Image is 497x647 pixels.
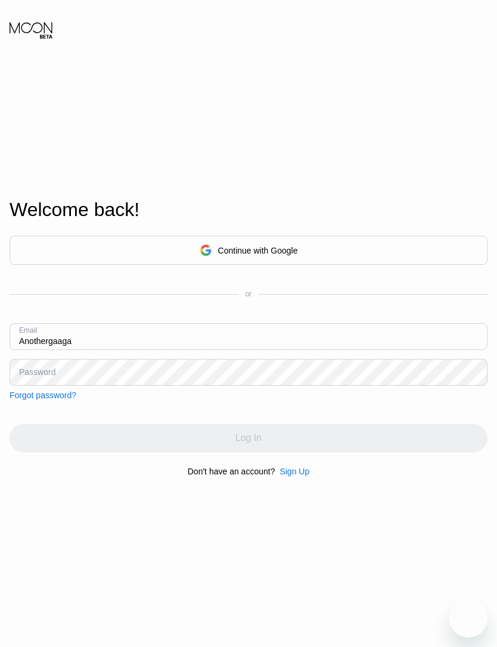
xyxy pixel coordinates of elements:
[19,367,55,377] div: Password
[10,390,76,400] div: Forgot password?
[275,467,309,476] div: Sign Up
[279,467,309,476] div: Sign Up
[10,199,487,221] div: Welcome back!
[19,326,37,335] div: Email
[449,599,487,637] iframe: Button to launch messaging window
[246,290,252,298] div: or
[188,467,275,476] div: Don't have an account?
[218,246,298,255] div: Continue with Google
[10,236,487,265] div: Continue with Google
